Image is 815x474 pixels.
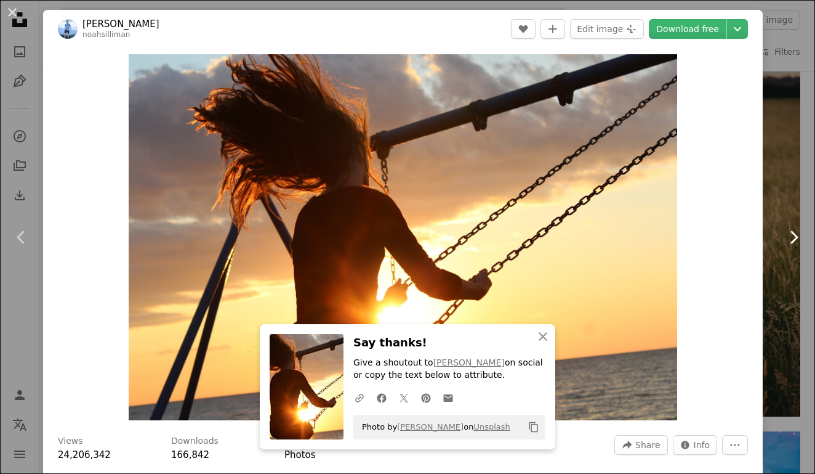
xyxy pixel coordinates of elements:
[473,422,510,431] a: Unsplash
[393,385,415,410] a: Share on Twitter
[397,422,464,431] a: [PERSON_NAME]
[649,19,726,39] a: Download free
[58,19,78,39] img: Go to Noah Silliman's profile
[673,435,718,455] button: Stats about this image
[570,19,644,39] button: Edit image
[614,435,667,455] button: Share this image
[523,417,544,438] button: Copy to clipboard
[722,435,748,455] button: More Actions
[635,436,660,454] span: Share
[284,449,316,460] a: Photos
[356,417,510,437] span: Photo by on
[415,385,437,410] a: Share on Pinterest
[171,435,219,447] h3: Downloads
[353,357,545,382] p: Give a shoutout to on social or copy the text below to attribute.
[58,449,111,460] span: 24,206,342
[129,54,677,420] button: Zoom in on this image
[433,358,505,367] a: [PERSON_NAME]
[371,385,393,410] a: Share on Facebook
[353,334,545,352] h3: Say thanks!
[129,54,677,420] img: woman riding on swing during sunset
[171,449,209,460] span: 166,842
[694,436,710,454] span: Info
[511,19,536,39] button: Like
[540,19,565,39] button: Add to Collection
[437,385,459,410] a: Share over email
[772,178,815,296] a: Next
[727,19,748,39] button: Choose download size
[82,18,159,30] a: [PERSON_NAME]
[82,30,130,39] a: noahsilliman
[58,435,83,447] h3: Views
